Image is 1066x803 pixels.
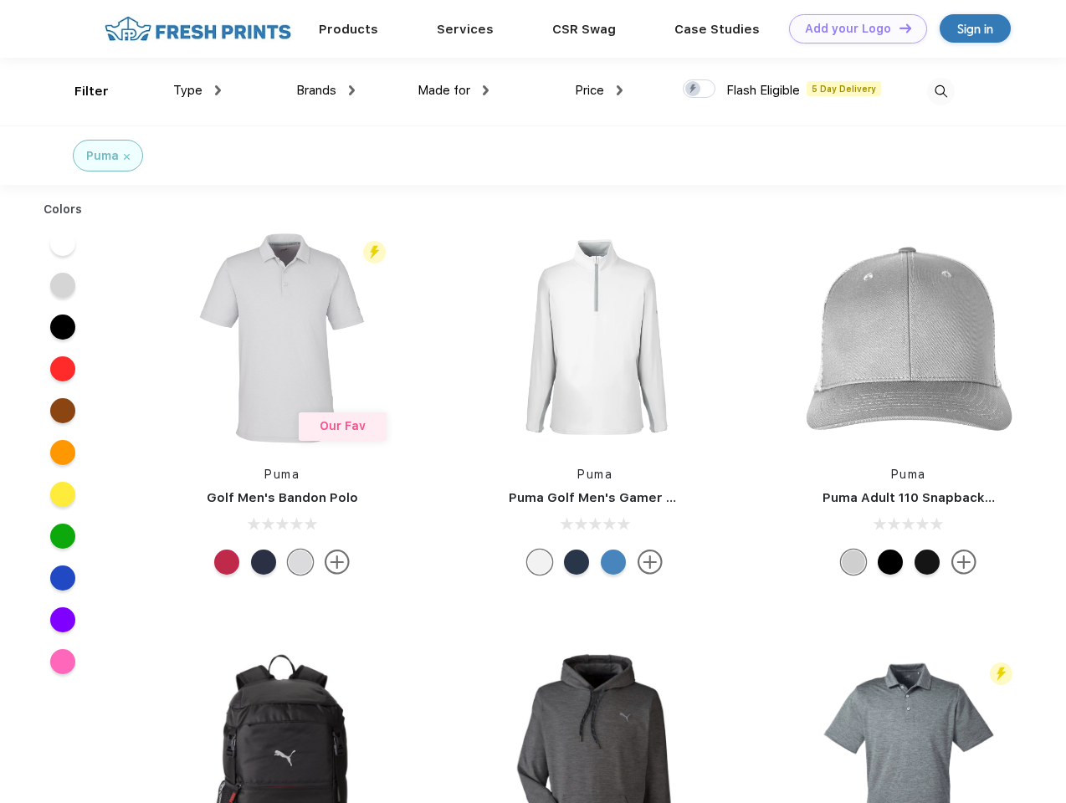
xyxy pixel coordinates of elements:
span: Price [575,83,604,98]
div: Sign in [957,19,993,38]
a: Puma [891,468,926,481]
img: dropdown.png [617,85,623,95]
img: filter_cancel.svg [124,154,130,160]
a: Puma [577,468,612,481]
img: func=resize&h=266 [797,227,1020,449]
span: Brands [296,83,336,98]
a: Puma [264,468,300,481]
img: more.svg [325,550,350,575]
div: High Rise [288,550,313,575]
a: Products [319,22,378,37]
a: Services [437,22,494,37]
a: Puma Golf Men's Gamer Golf Quarter-Zip [509,490,773,505]
img: DT [899,23,911,33]
span: Type [173,83,202,98]
img: func=resize&h=266 [171,227,393,449]
span: Flash Eligible [726,83,800,98]
div: Quarry Brt Whit [841,550,866,575]
div: Pma Blk Pma Blk [878,550,903,575]
div: Bright Cobalt [601,550,626,575]
img: dropdown.png [215,85,221,95]
img: dropdown.png [349,85,355,95]
a: Sign in [940,14,1011,43]
span: Our Fav [320,419,366,432]
img: more.svg [951,550,976,575]
img: func=resize&h=266 [484,227,706,449]
div: Navy Blazer [251,550,276,575]
a: CSR Swag [552,22,616,37]
div: Filter [74,82,109,101]
div: Pma Blk with Pma Blk [915,550,940,575]
div: Colors [31,201,95,218]
span: Made for [418,83,470,98]
div: Ski Patrol [214,550,239,575]
img: desktop_search.svg [927,78,955,105]
span: 5 Day Delivery [807,81,881,96]
img: more.svg [638,550,663,575]
div: Add your Logo [805,22,891,36]
img: dropdown.png [483,85,489,95]
div: Bright White [527,550,552,575]
img: flash_active_toggle.svg [990,662,1012,685]
img: flash_active_toggle.svg [363,241,386,263]
div: Navy Blazer [564,550,589,575]
img: fo%20logo%202.webp [100,14,296,43]
a: Golf Men's Bandon Polo [207,490,358,505]
div: Puma [86,147,119,165]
